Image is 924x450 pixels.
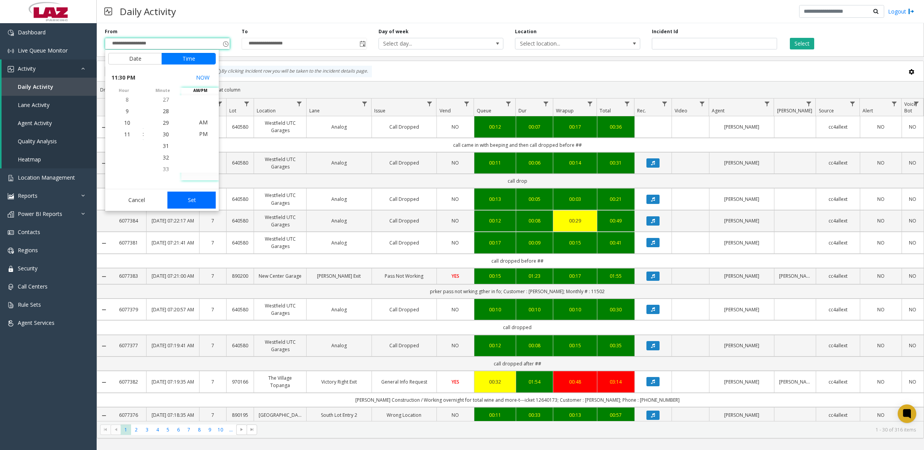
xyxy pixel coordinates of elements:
[311,272,367,280] a: [PERSON_NAME] Exit
[907,159,919,166] a: NO
[377,306,432,313] a: Call Dropped
[714,272,769,280] a: [PERSON_NAME]
[231,378,249,385] a: 970166
[2,114,97,132] a: Agent Activity
[377,159,432,166] a: Call Dropped
[907,217,919,224] a: NO
[442,123,469,131] a: NO
[311,123,367,131] a: Analog
[97,273,111,280] a: Collapse Details
[479,123,511,131] div: 00:12
[558,272,592,280] a: 00:17
[865,217,897,224] a: NO
[479,378,511,385] a: 00:32
[865,272,897,280] a: NO
[8,266,14,272] img: 'icon'
[2,59,97,78] a: Activity
[2,96,97,114] a: Lane Activity
[377,239,432,246] a: Call Dropped
[452,412,459,418] span: NO
[659,98,670,109] a: Rec. Filter Menu
[602,217,630,224] div: 00:49
[311,378,367,385] a: Victory Right Exit
[479,272,511,280] a: 00:15
[558,411,592,419] a: 00:13
[479,159,511,166] a: 00:11
[151,306,194,313] a: [DATE] 07:20:57 AM
[231,411,249,419] a: 890195
[602,239,630,246] div: 00:41
[97,343,111,349] a: Collapse Details
[8,302,14,308] img: 'icon'
[558,159,592,166] a: 00:14
[602,378,630,385] div: 03:14
[121,425,131,435] span: Page 1
[521,123,549,131] a: 00:07
[377,272,432,280] a: Pass Not Working
[452,379,459,385] span: YES
[204,217,222,224] a: 7
[821,342,855,349] a: cc4allext
[294,98,305,109] a: Location Filter Menu
[18,246,38,254] span: Regions
[173,425,184,435] span: Page 6
[442,411,469,419] a: NO
[515,38,615,49] span: Select location...
[558,239,592,246] a: 00:15
[311,411,367,419] a: South Lot Entry 2
[558,217,592,224] a: 00:29
[242,28,248,35] label: To
[558,123,592,131] a: 00:17
[231,342,249,349] a: 640580
[865,411,897,419] a: NO
[452,160,459,166] span: NO
[18,319,55,326] span: Agent Services
[452,217,459,224] span: NO
[231,272,249,280] a: 890200
[503,98,514,109] a: Queue Filter Menu
[865,159,897,166] a: NO
[521,159,549,166] div: 00:06
[424,98,435,109] a: Issue Filter Menu
[865,123,897,131] a: NO
[602,123,630,131] div: 00:36
[231,123,249,131] a: 640580
[97,124,111,131] a: Collapse Details
[167,192,216,209] button: Set
[111,138,924,152] td: call came in with beeping and then call dropped before ##
[151,239,194,246] a: [DATE] 07:21:41 AM
[911,98,922,109] a: Voice Bot Filter Menu
[259,411,302,419] a: [GEOGRAPHIC_DATA]
[714,217,769,224] a: [PERSON_NAME]
[821,159,855,166] a: cc4allext
[714,306,769,313] a: [PERSON_NAME]
[442,239,469,246] a: NO
[259,338,302,353] a: Westfield UTC Garages
[521,306,549,313] a: 00:10
[205,425,215,435] span: Page 9
[479,195,511,203] a: 00:13
[479,239,511,246] div: 00:17
[521,378,549,385] a: 01:54
[2,132,97,150] a: Quality Analysis
[558,306,592,313] div: 00:10
[889,98,900,109] a: Alert Filter Menu
[8,284,14,290] img: 'icon'
[151,217,194,224] a: [DATE] 07:22:17 AM
[204,378,222,385] a: 7
[116,342,141,349] a: 6077377
[97,379,111,385] a: Collapse Details
[97,307,111,313] a: Collapse Details
[558,342,592,349] div: 00:15
[18,192,38,199] span: Reports
[18,156,41,163] span: Heatmap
